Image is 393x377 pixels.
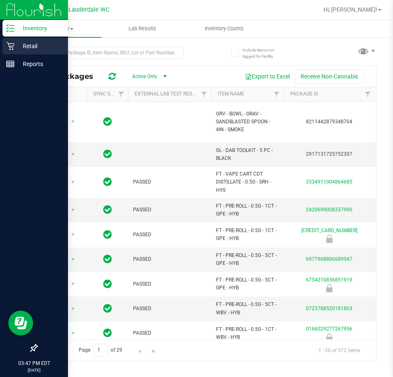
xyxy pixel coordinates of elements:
div: Newly Received [282,235,376,243]
span: In Sync [103,253,112,265]
input: 1 [93,344,108,357]
a: 6977968806689947 [306,256,352,262]
a: Filter [270,87,284,101]
span: PASSED [133,329,206,337]
span: FT - PRE-ROLL - 0.5G - 1CT - WBV - HYB [216,326,279,341]
span: Inventory Counts [194,25,255,32]
a: Sync Status [93,91,125,97]
inline-svg: Reports [6,60,15,68]
a: 0723788520181803 [306,306,352,311]
span: In Sync [103,229,112,240]
a: 0166029277267956 [306,326,352,332]
span: In Sync [103,176,112,188]
a: 3334911004864685 [306,179,352,185]
span: PASSED [133,305,206,313]
p: Reports [15,59,64,69]
a: [CREDIT_CARD_NUMBER] [301,228,357,233]
a: Inventory Counts [184,20,265,37]
a: External Lab Test Result [135,91,200,97]
span: PASSED [133,231,206,239]
span: In Sync [103,204,112,215]
span: PASSED [133,178,206,186]
span: All Packages [43,72,102,81]
div: 8211442879348704 [282,118,376,126]
span: In Sync [103,148,112,160]
span: FT - PRE-ROLL - 0.5G - 5CT - WBV - HYB [216,301,279,316]
span: FT - PRE-ROLL - 0.5G - 1CT - GPE - HYB [216,227,279,242]
button: Receive Non-Cannabis [295,69,364,83]
span: Include items not tagged for facility [243,47,284,59]
a: Go to the next page [135,344,147,355]
inline-svg: Retail [6,42,15,50]
p: Inventory [15,23,64,33]
div: 2917131725752307 [282,150,376,158]
span: select [68,229,78,240]
span: select [68,278,78,290]
a: Filter [114,87,128,101]
span: In Sync [103,303,112,314]
p: 03:47 PM EDT [4,360,64,367]
a: Filter [197,87,211,101]
span: In Sync [103,278,112,290]
span: select [68,303,78,315]
span: In Sync [103,327,112,339]
span: select [68,204,78,216]
a: 2420699008337990 [306,207,352,213]
div: Newly Received [282,284,376,292]
span: select [68,176,78,188]
span: GRV - BOWL - GRAV - SANDBLASTED SPOON - 4IN - SMOKE [216,110,279,134]
span: FT - PRE-ROLL - 0.5G - 1CT - GPE - HYB [216,202,279,218]
a: Package ID [290,91,318,97]
span: PASSED [133,206,206,214]
span: PASSED [133,255,206,263]
inline-svg: Inventory [6,24,15,32]
span: select [68,254,78,265]
span: FT - PRE-ROLL - 0.5G - 5CT - GPE - HYB [216,276,279,292]
a: Lab Results [102,20,183,37]
input: Search Package ID, Item Name, SKU, Lot or Part Number... [36,47,184,59]
a: 6754210836851919 [306,277,352,283]
span: Page of 29 [72,344,129,357]
span: 1 - 20 of 572 items [312,344,367,356]
span: FT - PRE-ROLL - 0.5G - 5CT - GPE - HYB [216,252,279,267]
p: [DATE] [4,367,64,373]
iframe: Resource center [8,311,33,335]
span: In Sync [103,116,112,127]
span: Lab Results [117,25,167,32]
span: Ft. Lauderdale WC [60,6,109,13]
button: Export to Excel [240,69,295,83]
span: select [68,116,78,127]
span: Hi, [PERSON_NAME]! [323,6,377,13]
span: FT - VAPE CART CDT DISTILLATE - 0.5G - SRH - HYS [216,170,279,194]
a: Filter [361,87,375,101]
div: Newly Received [282,333,376,342]
span: GL - DAB TOOLKIT - 5 PC - BLACK [216,147,279,162]
p: Retail [15,41,64,51]
span: PASSED [133,280,206,288]
span: select [68,328,78,339]
span: select [68,149,78,160]
a: Item Name [218,91,244,97]
a: Go to the last page [148,344,160,355]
